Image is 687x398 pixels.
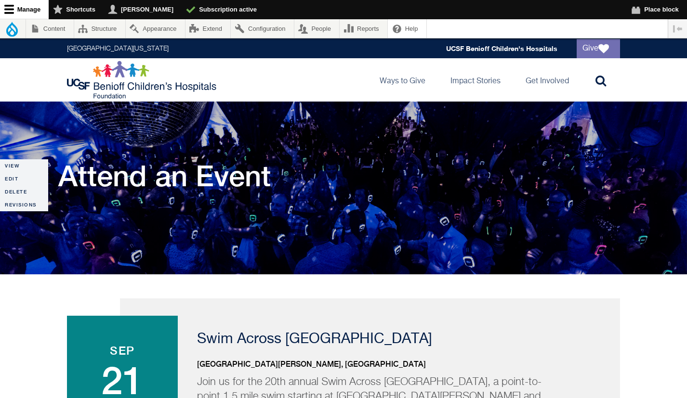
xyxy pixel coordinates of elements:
[185,19,231,38] a: Extend
[388,19,426,38] a: Help
[577,39,620,58] a: Give
[294,19,340,38] a: People
[197,359,596,370] p: [GEOGRAPHIC_DATA][PERSON_NAME], [GEOGRAPHIC_DATA]
[126,19,185,38] a: Appearance
[443,58,508,102] a: Impact Stories
[446,44,557,52] a: UCSF Benioff Children's Hospitals
[74,19,125,38] a: Structure
[668,19,687,38] button: Vertical orientation
[340,19,387,38] a: Reports
[518,58,577,102] a: Get Involved
[77,345,168,356] span: Sep
[67,61,219,99] img: Logo for UCSF Benioff Children's Hospitals Foundation
[26,19,74,38] a: Content
[58,159,271,193] h1: Attend an Event
[231,19,293,38] a: Configuration
[372,58,433,102] a: Ways to Give
[197,332,596,347] p: Swim Across [GEOGRAPHIC_DATA]
[67,45,169,52] a: [GEOGRAPHIC_DATA][US_STATE]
